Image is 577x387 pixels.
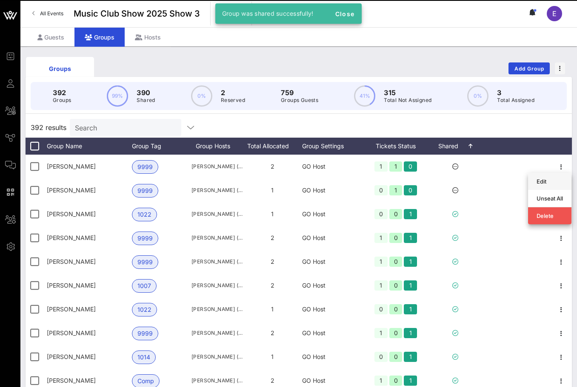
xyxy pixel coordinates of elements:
span: Adam Snelling [47,258,96,265]
div: Groups [32,64,88,73]
span: E [552,9,557,18]
div: Total Allocated [243,138,302,155]
div: 1 [374,233,388,243]
div: 1 [404,233,417,243]
span: [PERSON_NAME] ([EMAIL_ADDRESS][DOMAIN_NAME]) [191,210,243,218]
span: [PERSON_NAME] ([EMAIL_ADDRESS][DOMAIN_NAME]) [191,162,243,171]
span: 1 [271,186,274,194]
div: 1 [404,376,417,386]
div: 1 [374,257,388,267]
div: Unseat All [537,195,563,202]
p: 2 [221,88,245,98]
div: GO Host [302,155,362,178]
div: GO Host [302,345,362,369]
span: 9999 [137,256,153,268]
div: Tickets Status [362,138,430,155]
span: Music Club Show 2025 Show 3 [74,7,200,20]
span: 9999 [137,161,153,173]
span: 1014 [137,351,150,364]
span: Alfred Dawson [47,377,96,384]
div: Hosts [125,28,171,47]
span: 2 [271,329,274,336]
div: 0 [389,209,403,219]
p: Total Assigned [497,96,534,105]
p: Total Not Assigned [384,96,431,105]
div: 1 [389,185,403,195]
div: Group Tag [132,138,191,155]
div: 1 [404,280,417,291]
p: Groups Guests [281,96,318,105]
span: 2 [271,377,274,384]
p: 759 [281,88,318,98]
span: [PERSON_NAME] ([PERSON_NAME][EMAIL_ADDRESS][PERSON_NAME][DOMAIN_NAME]) [191,257,243,266]
div: 0 [374,209,388,219]
div: Group Settings [302,138,362,155]
span: 1007 [137,280,151,292]
button: Add Group [508,62,550,74]
div: GO Host [302,250,362,274]
p: Groups [53,96,71,105]
div: 0 [404,185,417,195]
span: 2 [271,234,274,241]
div: 1 [404,328,417,338]
a: All Events [27,7,69,20]
div: 0 [374,304,388,314]
span: 9999 [137,184,153,197]
div: Groups [74,28,125,47]
div: 1 [374,280,388,291]
div: 1 [389,161,403,172]
div: GO Host [302,178,362,202]
span: [PERSON_NAME] ([PERSON_NAME][EMAIL_ADDRESS][DOMAIN_NAME]) [191,353,243,361]
div: Edit [537,178,563,185]
div: 0 [389,352,403,362]
div: Group Hosts [191,138,243,155]
div: 0 [389,257,403,267]
span: 2 [271,282,274,289]
p: Reserved [221,96,245,105]
div: GO Host [302,321,362,345]
span: 392 results [31,122,66,133]
span: Al Welch [47,282,96,289]
span: [PERSON_NAME] ([PERSON_NAME][EMAIL_ADDRESS][DOMAIN_NAME]) [191,329,243,337]
span: 1 [271,305,274,313]
div: Delete [537,212,563,219]
div: GO Host [302,274,362,297]
span: All Events [40,10,63,17]
div: 1 [404,209,417,219]
div: 1 [374,376,388,386]
span: 1022 [137,208,151,221]
span: 1022 [137,303,151,316]
span: Riggs Jordan [47,186,96,194]
span: Alexander G Kelly [47,353,96,360]
span: 1 [271,210,274,218]
p: Shared [137,96,155,105]
div: 1 [404,304,417,314]
span: Close [334,10,355,17]
div: GO Host [302,226,362,250]
p: 390 [137,88,155,98]
div: 1 [374,161,388,172]
span: [PERSON_NAME] ([EMAIL_ADDRESS][DOMAIN_NAME]) [191,281,243,290]
div: Group Name [47,138,132,155]
div: 0 [389,280,403,291]
span: Add Group [514,65,545,72]
div: Guests [27,28,74,47]
div: 0 [389,233,403,243]
div: 1 [374,328,388,338]
span: Alex Quarrier [47,329,96,336]
div: 0 [389,376,403,386]
span: [PERSON_NAME] ([EMAIL_ADDRESS][DOMAIN_NAME]) [191,186,243,195]
span: Adam Greenhagen [47,234,96,241]
span: J Roseman [47,163,96,170]
span: 9999 [137,232,153,245]
div: 0 [404,161,417,172]
div: Shared [430,138,481,155]
div: 1 [404,257,417,267]
div: 1 [404,352,417,362]
div: GO Host [302,202,362,226]
span: Alec Covington [47,305,96,313]
button: Close [331,6,358,21]
div: 0 [374,352,388,362]
span: 2 [271,258,274,265]
span: Adam Greene [47,210,96,218]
